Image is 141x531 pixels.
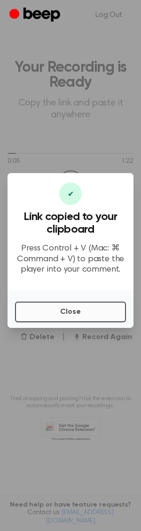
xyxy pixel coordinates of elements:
h3: Link copied to your clipboard [15,211,126,236]
a: Log Out [86,4,132,26]
button: Close [15,302,126,322]
a: Beep [9,6,63,24]
div: ✔ [59,182,82,205]
p: Press Control + V (Mac: ⌘ Command + V) to paste the player into your comment. [15,243,126,275]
